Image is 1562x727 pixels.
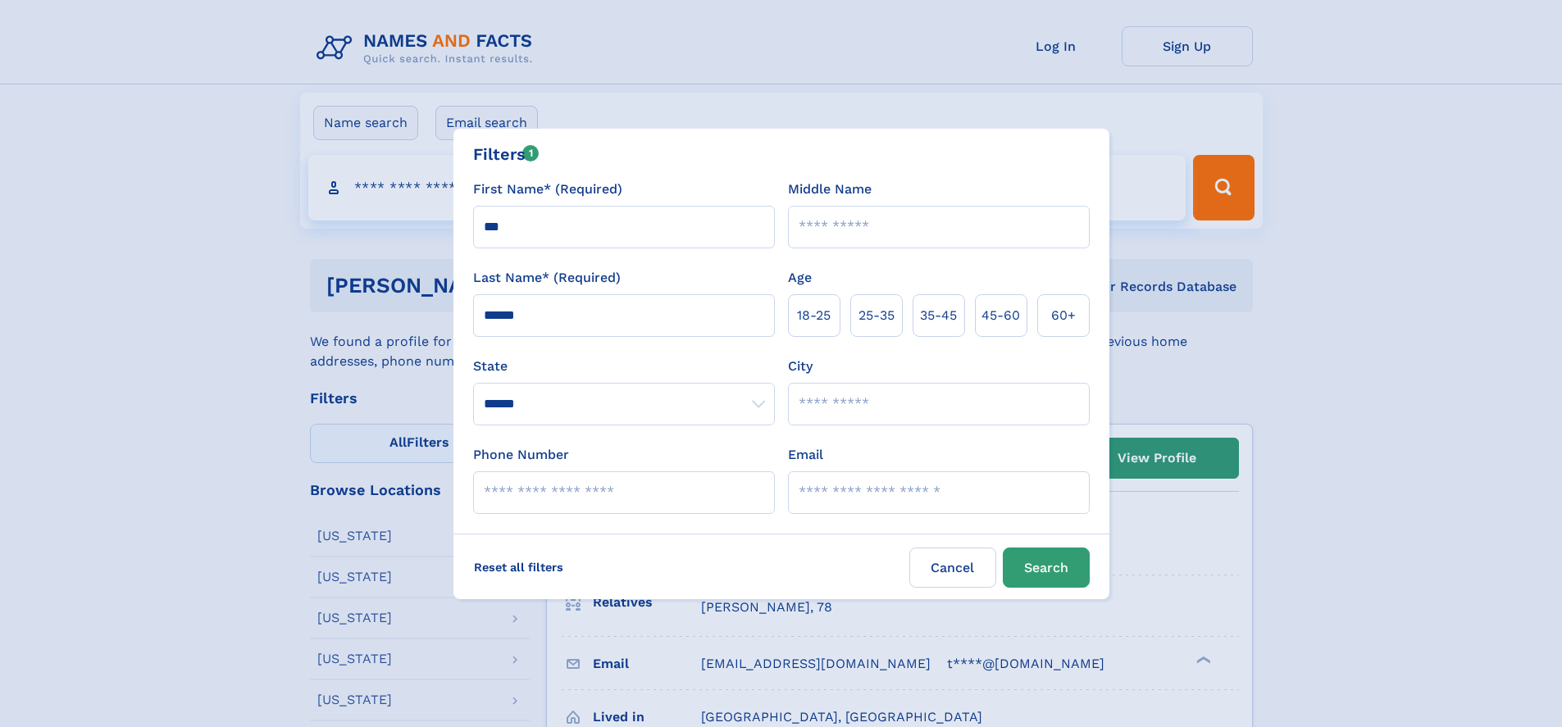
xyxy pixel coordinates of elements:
[788,268,812,288] label: Age
[1003,548,1090,588] button: Search
[920,306,957,325] span: 35‑45
[788,179,872,199] label: Middle Name
[788,357,813,376] label: City
[797,306,831,325] span: 18‑25
[463,548,574,587] label: Reset all filters
[473,357,775,376] label: State
[473,445,569,465] label: Phone Number
[909,548,996,588] label: Cancel
[981,306,1020,325] span: 45‑60
[473,179,622,199] label: First Name* (Required)
[788,445,823,465] label: Email
[473,268,621,288] label: Last Name* (Required)
[858,306,895,325] span: 25‑35
[1051,306,1076,325] span: 60+
[473,142,540,166] div: Filters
